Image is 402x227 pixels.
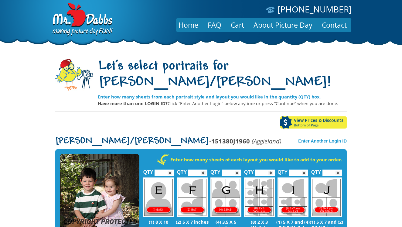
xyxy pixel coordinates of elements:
p: Click “Enter Another Login” below anytime or press “Continue” when you are done. [98,100,347,107]
a: Home [174,18,203,32]
a: [PHONE_NUMBER] [278,3,352,15]
p: - [55,138,281,145]
strong: Enter how many sheets from each portrait style and layout you would like in the quantity (QTY) box. [98,94,321,100]
h1: Let's select portraits for [PERSON_NAME]/[PERSON_NAME]! [98,59,347,91]
span: Bottom of Page [294,123,347,127]
img: Dabbs Company [50,3,114,37]
strong: Have more than one LOGIN ID? [98,100,168,106]
label: QTY [177,163,187,178]
a: Cart [226,18,249,32]
label: QTY [244,163,254,178]
img: H [244,177,275,217]
a: View Prices & DiscountsBottom of Page [280,116,347,129]
img: F [177,177,208,217]
img: camera-mascot [55,59,93,91]
span: [PERSON_NAME]/[PERSON_NAME] [55,136,209,146]
img: J [311,177,342,217]
label: QTY [278,163,288,178]
strong: Enter how many sheets of each layout you would like to add to your order. [170,156,342,163]
label: QTY [143,163,153,178]
label: QTY [210,163,220,178]
label: QTY [311,163,321,178]
em: (Aggieland) [252,137,281,145]
a: Contact [317,18,351,32]
img: E [143,177,174,217]
strong: 151380J1960 [211,137,250,145]
a: About Picture Day [249,18,317,32]
a: Enter Another Login ID [298,139,347,143]
p: (2) 5 X 7 inches [175,219,209,225]
img: I [278,177,308,217]
img: G [210,177,241,217]
a: FAQ [203,18,226,32]
p: (1) 8 X 10 [142,219,175,225]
